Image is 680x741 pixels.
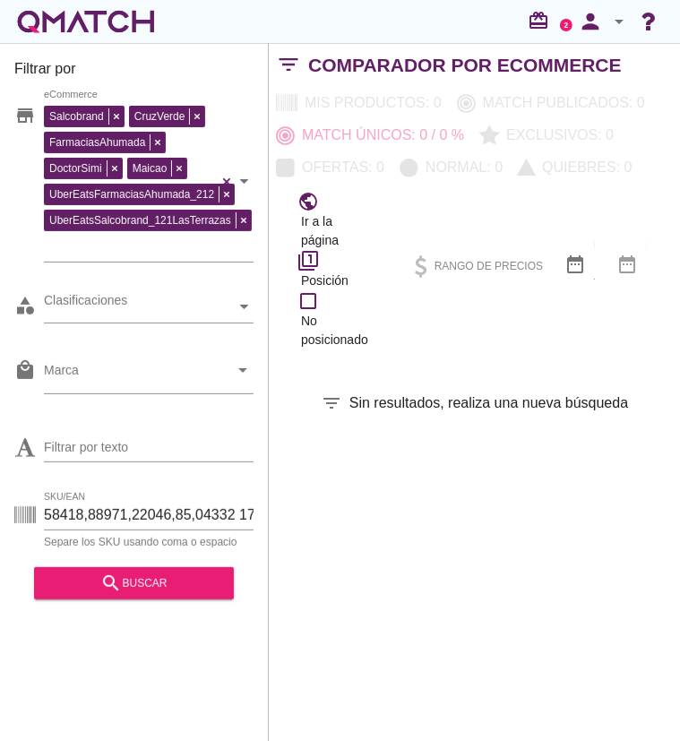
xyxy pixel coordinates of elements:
input: Desde [594,250,595,279]
span: UberEatsSalcobrand_121LasTerrazas [45,212,236,228]
span: Ir a la página [301,212,368,250]
i: local_mall [14,359,36,381]
span: CruzVerde [130,108,190,125]
i: person [572,9,608,34]
span: No posicionado [301,312,368,349]
i: category [14,295,36,316]
span: Salcobrand [45,108,108,125]
i: check_box_outline_blank [297,290,319,312]
h2: Comparador por eCommerce [308,51,622,80]
p: Match únicos: 0 / 0 % [295,125,464,146]
a: 2 [560,19,572,31]
div: Clear all [218,101,236,262]
i: store [14,105,36,126]
a: white-qmatch-logo [14,4,158,39]
span: UberEatsFarmaciasAhumada_212 [45,186,219,202]
span: Posición [301,271,349,290]
h3: Filtrar por [14,58,254,87]
i: filter_list [321,392,342,414]
i: arrow_drop_down [608,11,630,32]
i: redeem [528,10,556,31]
i: search [100,573,122,594]
i: filter_list [269,65,308,65]
div: buscar [48,573,219,594]
div: Separe los SKU usando coma o espacio [44,537,254,547]
span: Sin resultados, realiza una nueva búsqueda [349,392,628,414]
span: Maicao [128,160,172,177]
i: filter_1 [297,250,319,271]
text: 2 [564,21,569,29]
i: public [297,191,319,212]
span: DoctorSimi [45,160,107,177]
button: Match únicos: 0 / 0 % [269,119,472,151]
i: date_range [564,254,586,275]
span: FarmaciasAhumada [45,134,150,151]
button: buscar [34,567,234,599]
i: arrow_drop_down [232,359,254,381]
